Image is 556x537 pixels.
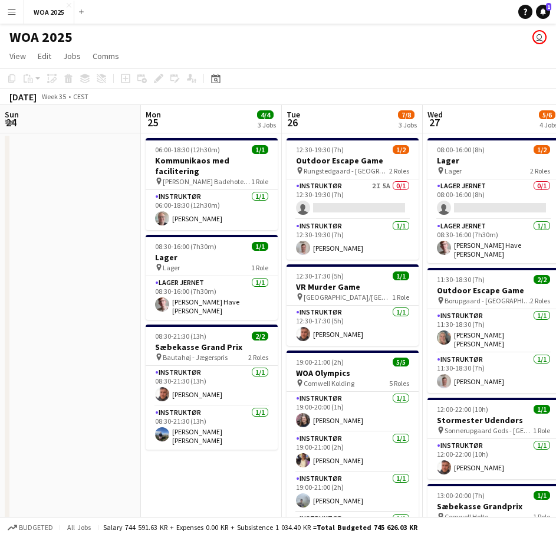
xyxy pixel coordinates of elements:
span: 12:00-22:00 (10h) [437,405,488,414]
div: 3 Jobs [399,120,417,129]
span: Total Budgeted 745 626.03 KR [317,523,417,532]
span: Sun [5,109,19,120]
span: 5/6 [539,110,555,119]
span: 1/1 [252,242,268,251]
app-job-card: 08:30-16:00 (7h30m)1/1Lager Lager1 RoleLager Jernet1/108:30-16:00 (7h30m)[PERSON_NAME] Have [PERS... [146,235,278,320]
button: WOA 2025 [24,1,74,24]
span: Budgeted [19,523,53,532]
span: Tue [287,109,300,120]
app-card-role: Instruktør1/112:30-19:30 (7h)[PERSON_NAME] [287,220,419,260]
div: CEST [73,92,88,101]
span: 5 Roles [389,379,409,388]
span: 13:00-20:00 (7h) [437,491,485,500]
div: [DATE] [9,91,37,103]
span: 2/2 [252,332,268,340]
span: [GEOGRAPHIC_DATA]/[GEOGRAPHIC_DATA] [304,293,392,302]
app-user-avatar: Drift Drift [532,30,547,44]
app-job-card: 06:00-18:30 (12h30m)1/1Kommunikaos med facilitering [PERSON_NAME] Badehotel - [GEOGRAPHIC_DATA]1 ... [146,138,278,230]
span: Borupgaard - [GEOGRAPHIC_DATA] [445,296,530,305]
span: Sonnerupgaard Gods - [GEOGRAPHIC_DATA] [445,426,533,435]
span: 2 Roles [248,353,268,362]
span: 08:30-21:30 (13h) [155,332,206,340]
h3: Outdoor Escape Game [287,155,419,166]
span: 06:00-18:30 (12h30m) [155,145,220,154]
span: Edit [38,51,51,61]
span: Week 35 [39,92,68,101]
span: Jobs [63,51,81,61]
h3: Lager [146,252,278,263]
app-card-role: Instruktør1/108:30-21:30 (13h)[PERSON_NAME] [146,366,278,406]
span: 1/1 [252,145,268,154]
span: 19:00-21:00 (2h) [296,358,344,366]
span: 24 [3,116,19,129]
span: 11:30-18:30 (7h) [437,275,485,284]
span: View [9,51,26,61]
app-card-role: Instruktør2I5A0/112:30-19:30 (7h) [287,179,419,220]
span: 26 [285,116,300,129]
span: Rungstedgaard - [GEOGRAPHIC_DATA] [304,166,389,175]
a: 1 [536,5,550,19]
span: 27 [426,116,443,129]
span: 1/2 [534,145,550,154]
div: 3 Jobs [258,120,276,129]
span: [PERSON_NAME] Badehotel - [GEOGRAPHIC_DATA] [163,177,251,186]
a: Edit [33,48,56,64]
span: 1/1 [534,491,550,500]
span: 1/1 [393,271,409,280]
span: 08:00-16:00 (8h) [437,145,485,154]
h3: VR Murder Game [287,281,419,292]
span: Mon [146,109,161,120]
app-card-role: Instruktør1/108:30-21:30 (13h)[PERSON_NAME] [PERSON_NAME] [146,406,278,450]
app-job-card: 12:30-17:30 (5h)1/1VR Murder Game [GEOGRAPHIC_DATA]/[GEOGRAPHIC_DATA]1 RoleInstruktør1/112:30-17:... [287,264,419,346]
button: Budgeted [6,521,55,534]
app-card-role: Instruktør1/119:00-21:00 (2h)[PERSON_NAME] [287,432,419,472]
app-job-card: 08:30-21:30 (13h)2/2Sæbekasse Grand Prix Bautahøj - Jægerspris2 RolesInstruktør1/108:30-21:30 (13... [146,325,278,450]
span: 1 Role [392,293,409,302]
h3: Kommunikaos med facilitering [146,155,278,176]
a: View [5,48,31,64]
h3: Sæbekasse Grand Prix [146,342,278,352]
app-card-role: Instruktør1/112:30-17:30 (5h)[PERSON_NAME] [287,306,419,346]
span: 08:30-16:00 (7h30m) [155,242,216,251]
span: 1 Role [533,512,550,521]
span: 1/1 [534,405,550,414]
span: 2 Roles [389,166,409,175]
span: 5/5 [393,358,409,366]
span: Comwell Kolding [304,379,354,388]
span: Wed [427,109,443,120]
span: 12:30-19:30 (7h) [296,145,344,154]
span: Comms [93,51,119,61]
span: 2 Roles [530,296,550,305]
div: Salary 744 591.63 KR + Expenses 0.00 KR + Subsistence 1 034.40 KR = [103,523,417,532]
span: 1 Role [251,177,268,186]
span: 7/8 [398,110,414,119]
span: All jobs [65,523,93,532]
span: 12:30-17:30 (5h) [296,271,344,280]
span: 1 [546,3,551,11]
span: Lager [163,263,180,272]
app-card-role: Instruktør1/119:00-20:00 (1h)[PERSON_NAME] [287,392,419,432]
span: 2/2 [534,275,550,284]
span: 1 Role [533,426,550,435]
a: Comms [88,48,124,64]
span: 1/2 [393,145,409,154]
a: Jobs [58,48,85,64]
span: Bautahøj - Jægerspris [163,353,228,362]
app-card-role: Instruktør1/119:00-21:00 (2h)[PERSON_NAME] [287,472,419,512]
span: 1 Role [251,263,268,272]
span: 4/4 [257,110,274,119]
h3: WOA Olympics [287,368,419,378]
h1: WOA 2025 [9,28,73,46]
span: Lager [445,166,462,175]
span: Comwell Holte [445,512,488,521]
app-job-card: 12:30-19:30 (7h)1/2Outdoor Escape Game Rungstedgaard - [GEOGRAPHIC_DATA]2 RolesInstruktør2I5A0/11... [287,138,419,260]
span: 2 Roles [530,166,550,175]
span: 25 [144,116,161,129]
app-job-card: 19:00-21:00 (2h)5/5WOA Olympics Comwell Kolding5 RolesInstruktør1/119:00-20:00 (1h)[PERSON_NAME]I... [287,351,419,525]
